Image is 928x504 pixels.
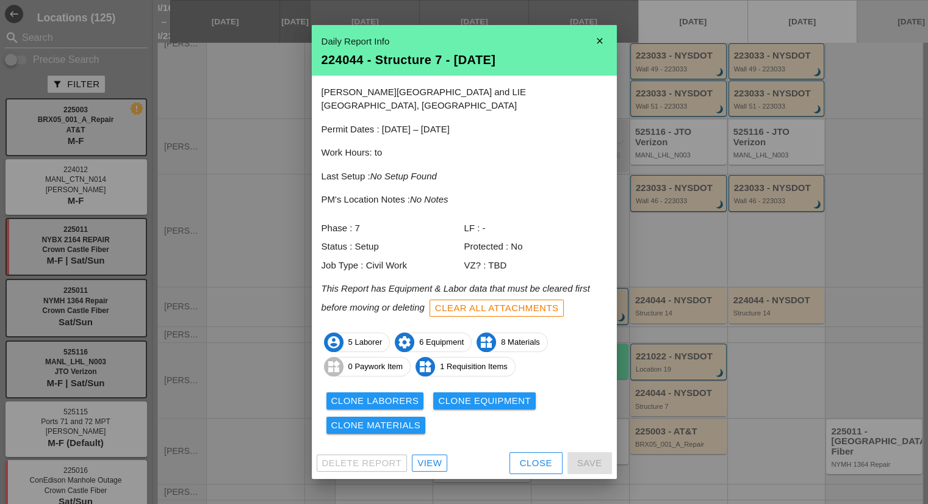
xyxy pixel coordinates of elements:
a: View [412,455,447,472]
div: Clone Equipment [438,394,531,408]
div: Job Type : Civil Work [322,259,464,273]
span: 1 Requisition Items [416,357,515,376]
i: settings [395,333,414,352]
button: Clone Laborers [326,392,424,409]
span: 0 Paywork Item [325,357,411,376]
div: Close [520,456,552,470]
p: Last Setup : [322,170,607,184]
i: widgets [324,357,344,376]
div: LF : - [464,221,607,236]
span: 8 Materials [477,333,547,352]
div: Clone Laborers [331,394,419,408]
i: widgets [477,333,496,352]
span: 6 Equipment [395,333,471,352]
i: This Report has Equipment & Labor data that must be cleared first before moving or deleting [322,283,590,312]
div: Clone Materials [331,419,421,433]
i: close [588,29,612,53]
div: View [417,456,442,470]
button: Close [509,452,563,474]
i: widgets [415,357,435,376]
p: Permit Dates : [DATE] – [DATE] [322,123,607,137]
i: account_circle [324,333,344,352]
i: No Setup Found [370,171,437,181]
div: Status : Setup [322,240,464,254]
p: Work Hours: to [322,146,607,160]
button: Clone Equipment [433,392,536,409]
div: Protected : No [464,240,607,254]
p: PM's Location Notes : [322,193,607,207]
div: VZ? : TBD [464,259,607,273]
div: Phase : 7 [322,221,464,236]
span: 5 Laborer [325,333,390,352]
div: Clear All Attachments [435,301,559,315]
p: [PERSON_NAME][GEOGRAPHIC_DATA] and LIE [GEOGRAPHIC_DATA], [GEOGRAPHIC_DATA] [322,85,607,113]
i: No Notes [410,194,448,204]
button: Clone Materials [326,417,426,434]
div: 224044 - Structure 7 - [DATE] [322,54,607,66]
div: Daily Report Info [322,35,607,49]
button: Clear All Attachments [430,300,564,317]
